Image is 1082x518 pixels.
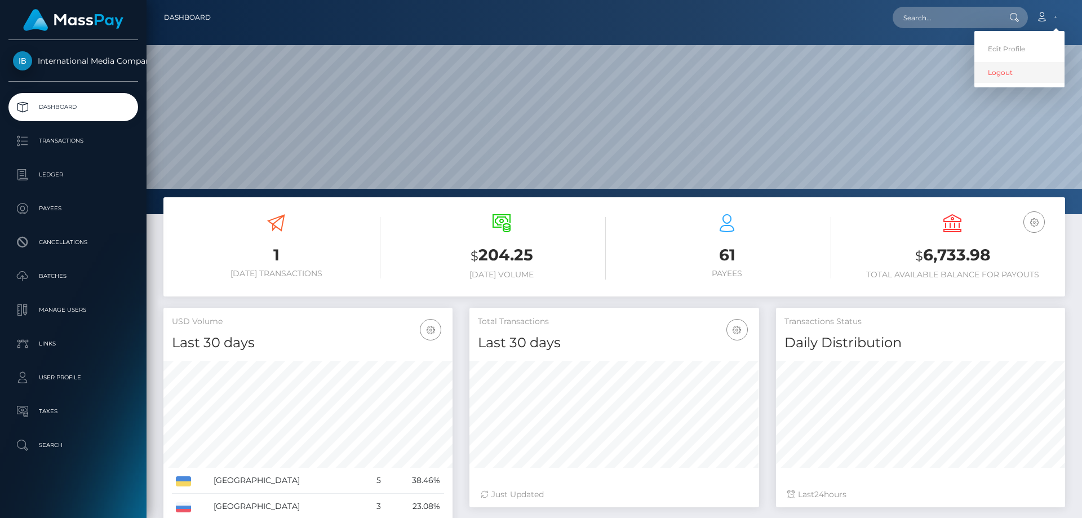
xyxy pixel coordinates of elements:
[13,335,134,352] p: Links
[176,502,191,512] img: RU.png
[8,56,138,66] span: International Media Company BV
[13,437,134,454] p: Search
[172,333,444,353] h4: Last 30 days
[471,248,478,264] small: $
[974,62,1065,83] a: Logout
[893,7,999,28] input: Search...
[172,316,444,327] h5: USD Volume
[172,269,380,278] h6: [DATE] Transactions
[915,248,923,264] small: $
[13,99,134,116] p: Dashboard
[8,262,138,290] a: Batches
[784,333,1057,353] h4: Daily Distribution
[8,364,138,392] a: User Profile
[397,244,606,267] h3: 204.25
[784,316,1057,327] h5: Transactions Status
[481,489,747,501] div: Just Updated
[8,228,138,256] a: Cancellations
[974,38,1065,59] a: Edit Profile
[23,9,123,31] img: MassPay Logo
[365,468,385,494] td: 5
[8,161,138,189] a: Ledger
[8,194,138,223] a: Payees
[8,93,138,121] a: Dashboard
[8,296,138,324] a: Manage Users
[848,270,1057,280] h6: Total Available Balance for Payouts
[210,468,365,494] td: [GEOGRAPHIC_DATA]
[8,431,138,459] a: Search
[164,6,211,29] a: Dashboard
[13,234,134,251] p: Cancellations
[13,302,134,318] p: Manage Users
[13,200,134,217] p: Payees
[13,132,134,149] p: Transactions
[8,127,138,155] a: Transactions
[8,330,138,358] a: Links
[787,489,1054,501] div: Last hours
[397,270,606,280] h6: [DATE] Volume
[13,268,134,285] p: Batches
[848,244,1057,267] h3: 6,733.98
[176,476,191,486] img: UA.png
[385,468,444,494] td: 38.46%
[13,166,134,183] p: Ledger
[13,403,134,420] p: Taxes
[13,51,32,70] img: International Media Company BV
[172,244,380,266] h3: 1
[478,333,750,353] h4: Last 30 days
[623,244,831,266] h3: 61
[13,369,134,386] p: User Profile
[814,489,824,499] span: 24
[478,316,750,327] h5: Total Transactions
[8,397,138,426] a: Taxes
[623,269,831,278] h6: Payees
